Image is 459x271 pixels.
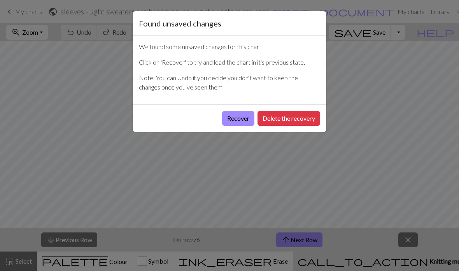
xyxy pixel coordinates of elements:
[139,42,320,51] p: We found some unsaved changes for this chart.
[139,73,320,92] p: Note: You can Undo if you decide you don't want to keep the changes once you've seen them
[222,111,254,126] button: Recover
[258,111,320,126] button: Delete the recovery
[139,58,320,67] p: Click on 'Recover' to try and load the chart in it's previous state.
[139,18,221,29] h5: Found unsaved changes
